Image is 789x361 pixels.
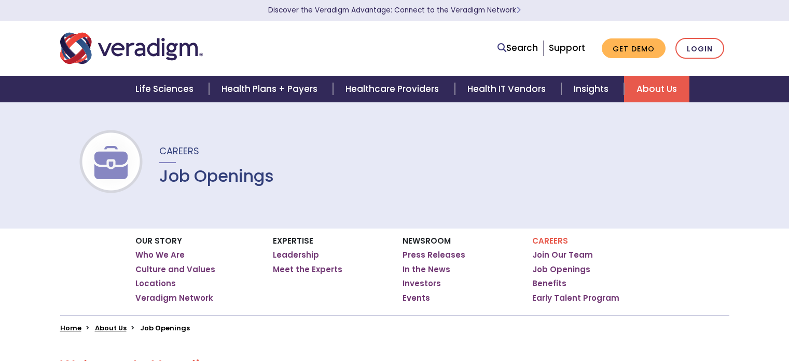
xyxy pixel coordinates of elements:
a: Meet the Experts [273,264,342,275]
a: Health IT Vendors [455,76,561,102]
h1: Job Openings [159,166,274,186]
a: Support [549,42,585,54]
a: Insights [561,76,624,102]
a: Home [60,323,81,333]
a: Search [497,41,538,55]
a: Login [675,38,724,59]
a: About Us [624,76,689,102]
a: Who We Are [135,250,185,260]
a: In the News [403,264,450,275]
a: Benefits [532,278,566,289]
a: Life Sciences [123,76,209,102]
a: Discover the Veradigm Advantage: Connect to the Veradigm NetworkLearn More [268,5,521,15]
a: Job Openings [532,264,590,275]
span: Learn More [516,5,521,15]
span: Careers [159,144,199,157]
a: Locations [135,278,176,289]
a: Culture and Values [135,264,215,275]
a: Join Our Team [532,250,593,260]
a: Events [403,293,430,303]
a: Veradigm Network [135,293,213,303]
a: Healthcare Providers [333,76,454,102]
img: Veradigm logo [60,31,203,65]
a: Leadership [273,250,319,260]
a: Early Talent Program [532,293,619,303]
a: About Us [95,323,127,333]
a: Get Demo [602,38,666,59]
a: Investors [403,278,441,289]
a: Health Plans + Payers [209,76,333,102]
a: Press Releases [403,250,465,260]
